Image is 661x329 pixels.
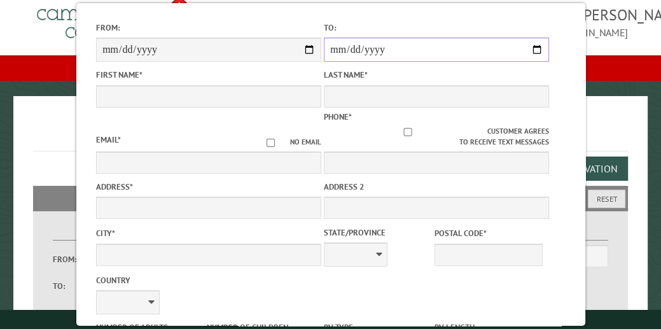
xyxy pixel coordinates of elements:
[53,253,87,265] label: From:
[96,69,321,81] label: First Name
[53,226,188,241] label: Dates
[96,134,121,145] label: Email
[324,181,549,193] label: Address 2
[331,4,629,40] span: [PERSON_NAME]-[GEOGRAPHIC_DATA][PERSON_NAME] [EMAIL_ADDRESS][DOMAIN_NAME]
[324,227,432,239] label: State/Province
[96,274,321,286] label: Country
[33,116,628,151] h1: Reservations
[324,111,352,122] label: Phone
[96,22,321,34] label: From:
[251,139,290,147] input: No email
[251,137,321,148] label: No email
[33,186,628,210] h2: Filters
[328,128,487,136] input: Customer agrees to receive text messages
[588,190,625,208] button: Reset
[96,227,321,239] label: City
[96,181,321,193] label: Address
[324,22,549,34] label: To:
[324,126,549,148] label: Customer agrees to receive text messages
[53,280,87,292] label: To:
[324,69,549,81] label: Last Name
[435,227,543,239] label: Postal Code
